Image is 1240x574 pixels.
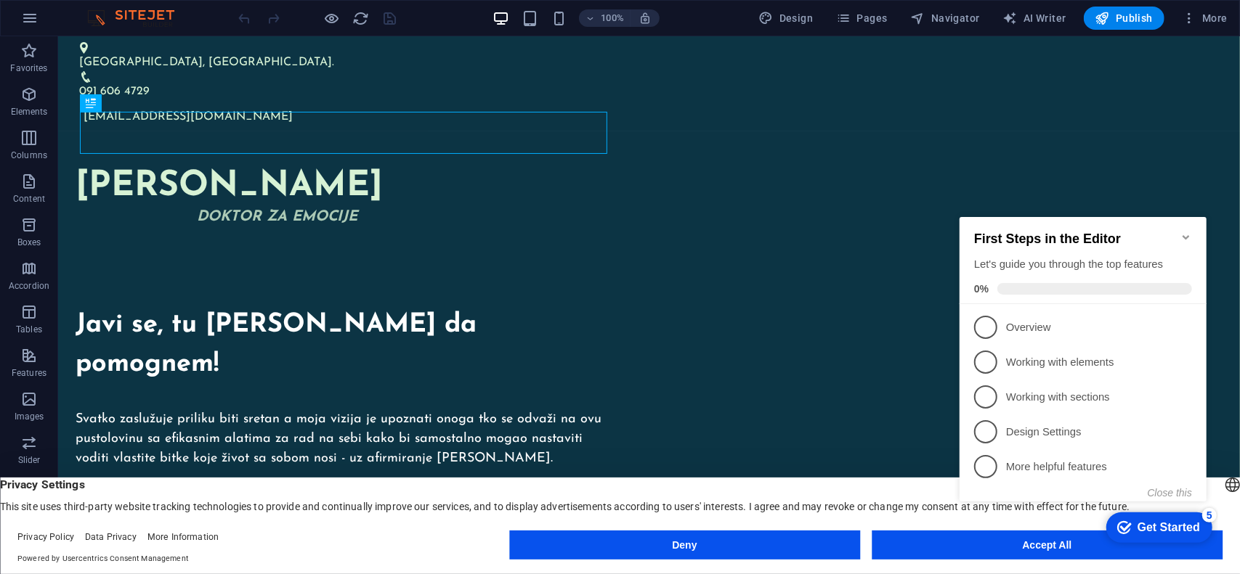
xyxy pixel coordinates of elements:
span: More [1182,11,1228,25]
button: Close this [194,290,238,302]
p: Content [13,193,45,205]
p: Overview [52,123,227,139]
i: On resize automatically adjust zoom level to fit chosen device. [639,12,652,25]
button: Publish [1084,7,1164,30]
button: 100% [579,9,631,27]
li: More helpful features [6,253,253,287]
span: Design [759,11,814,25]
div: [GEOGRAPHIC_DATA], [GEOGRAPHIC_DATA]. [22,17,1149,35]
p: Images [15,411,44,422]
button: Navigator [905,7,986,30]
span: Pages [836,11,887,25]
button: Design [753,7,819,30]
span: 0% [20,86,44,98]
img: Editor Logo [84,9,193,27]
div: Minimize checklist [227,35,238,46]
li: Design Settings [6,218,253,253]
h6: 100% [601,9,624,27]
p: Slider [18,454,41,466]
div: Let's guide you through the top features [20,60,238,75]
p: Working with sections [52,193,227,208]
p: Favorites [10,62,47,74]
p: More helpful features [52,263,227,278]
h2: First Steps in the Editor [20,35,238,50]
p: Tables [16,324,42,335]
li: Working with elements [6,148,253,183]
p: Boxes [17,237,41,248]
p: Columns [11,149,47,161]
span: Publish [1095,11,1153,25]
p: Elements [11,106,48,118]
button: More [1176,7,1233,30]
p: Features [12,367,46,379]
button: AI Writer [997,7,1072,30]
li: Overview [6,113,253,148]
button: Click here to leave preview mode and continue editing [323,9,341,27]
p: Design Settings [52,228,227,243]
i: Reload page [353,10,370,27]
p: Accordion [9,280,49,292]
p: Working with elements [52,158,227,173]
a: [EMAIL_ADDRESS][DOMAIN_NAME] [26,75,235,86]
span: Navigator [911,11,980,25]
div: Get Started [184,324,246,337]
button: Pages [830,7,893,30]
button: reload [352,9,370,27]
span: AI Writer [1003,11,1066,25]
div: 5 [248,311,263,326]
div: Design (Ctrl+Alt+Y) [753,7,819,30]
div: Get Started 5 items remaining, 0% complete [153,316,259,346]
li: Working with sections [6,183,253,218]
